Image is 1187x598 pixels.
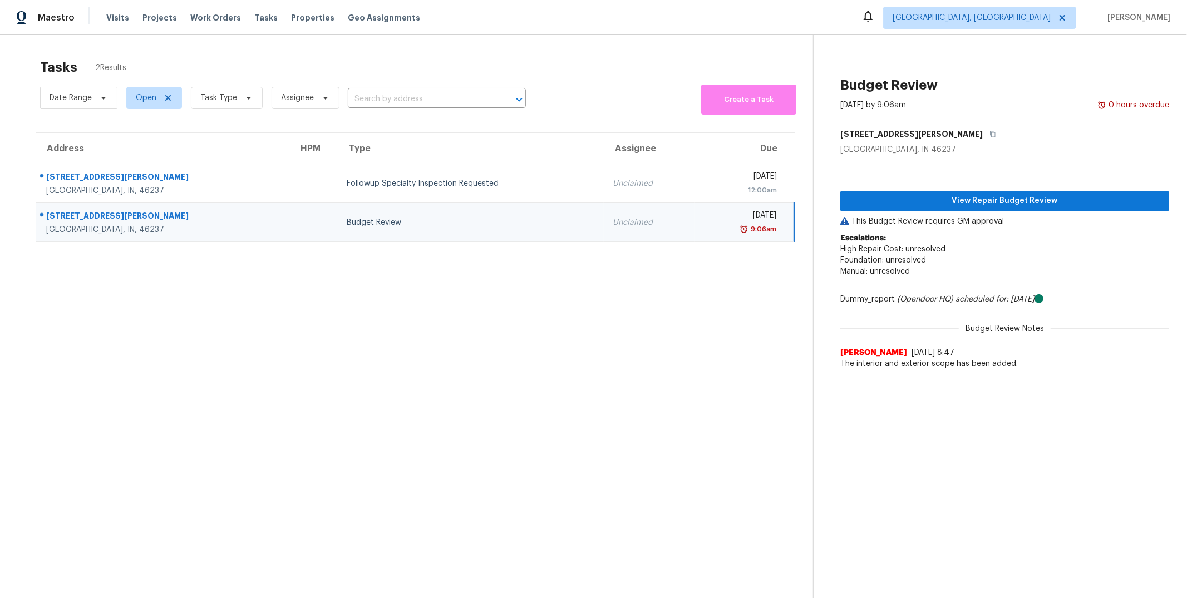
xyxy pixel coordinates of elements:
th: Address [36,133,289,164]
span: Assignee [281,92,314,103]
span: Date Range [50,92,92,103]
div: [GEOGRAPHIC_DATA], IN 46237 [840,144,1169,155]
button: View Repair Budget Review [840,191,1169,211]
p: This Budget Review requires GM approval [840,216,1169,227]
span: [GEOGRAPHIC_DATA], [GEOGRAPHIC_DATA] [893,12,1051,23]
div: Unclaimed [613,178,686,189]
div: 9:06am [748,224,776,235]
i: scheduled for: [DATE] [955,295,1035,303]
span: View Repair Budget Review [849,194,1160,208]
span: Task Type [200,92,237,103]
button: Copy Address [983,124,998,144]
span: [PERSON_NAME] [1103,12,1170,23]
span: Manual: unresolved [840,268,910,275]
b: Escalations: [840,234,886,242]
div: Budget Review [347,217,595,228]
span: Visits [106,12,129,23]
div: Unclaimed [613,217,686,228]
div: 0 hours overdue [1106,100,1169,111]
h2: Tasks [40,62,77,73]
span: Create a Task [707,93,791,106]
h2: Budget Review [840,80,938,91]
span: Properties [291,12,334,23]
span: [PERSON_NAME] [840,347,907,358]
div: [GEOGRAPHIC_DATA], IN, 46237 [46,224,280,235]
div: [STREET_ADDRESS][PERSON_NAME] [46,210,280,224]
button: Open [511,92,527,107]
div: [DATE] [703,210,776,224]
div: [DATE] [703,171,777,185]
h5: [STREET_ADDRESS][PERSON_NAME] [840,129,983,140]
div: [GEOGRAPHIC_DATA], IN, 46237 [46,185,280,196]
th: Type [338,133,604,164]
span: Budget Review Notes [959,323,1051,334]
div: Followup Specialty Inspection Requested [347,178,595,189]
i: (Opendoor HQ) [897,295,953,303]
th: Due [695,133,794,164]
span: Work Orders [190,12,241,23]
span: Open [136,92,156,103]
span: [DATE] 8:47 [912,349,954,357]
span: Geo Assignments [348,12,420,23]
div: [STREET_ADDRESS][PERSON_NAME] [46,171,280,185]
div: Dummy_report [840,294,1169,305]
span: Maestro [38,12,75,23]
span: Foundation: unresolved [840,256,926,264]
span: The interior and exterior scope has been added. [840,358,1169,369]
img: Overdue Alarm Icon [1097,100,1106,111]
img: Overdue Alarm Icon [740,224,748,235]
span: High Repair Cost: unresolved [840,245,945,253]
span: Projects [142,12,177,23]
th: Assignee [604,133,695,164]
th: HPM [289,133,338,164]
span: Tasks [254,14,278,22]
div: [DATE] by 9:06am [840,100,906,111]
button: Create a Task [701,85,796,115]
div: 12:00am [703,185,777,196]
input: Search by address [348,91,495,108]
span: 2 Results [95,62,126,73]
